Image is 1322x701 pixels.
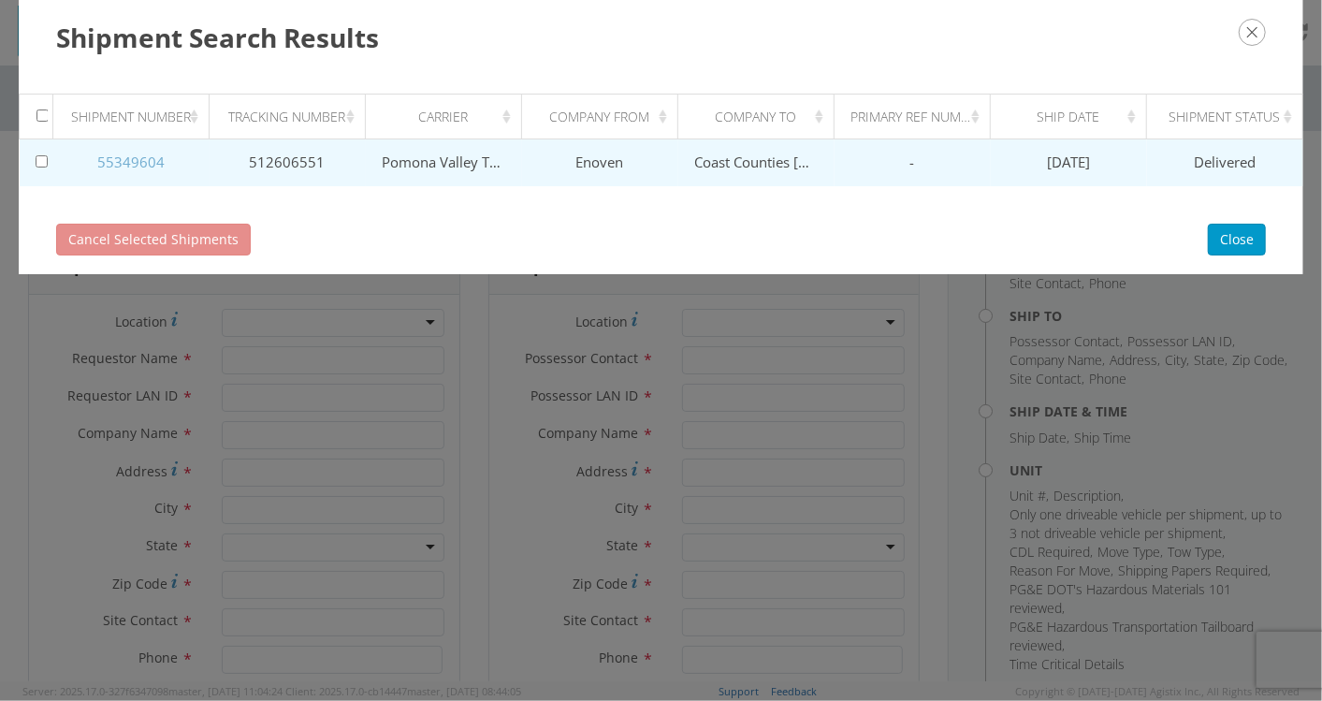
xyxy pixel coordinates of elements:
span: Delivered [1194,153,1256,171]
td: Enoven [522,139,678,186]
button: Close [1208,224,1266,256]
div: Ship Date [1008,108,1141,126]
div: Company From [539,108,673,126]
span: [DATE] [1047,153,1090,171]
a: 55349604 [97,153,165,171]
div: Shipment Status [1164,108,1298,126]
h3: Shipment Search Results [56,19,1266,56]
div: Primary Ref Number [851,108,985,126]
button: Cancel Selected Shipments [56,224,251,256]
div: Tracking Number [226,108,360,126]
td: - [835,139,991,186]
td: 512606551 [210,139,366,186]
div: Shipment Number [70,108,204,126]
div: Company To [695,108,829,126]
td: Coast Counties [GEOGRAPHIC_DATA] [678,139,835,186]
span: Cancel Selected Shipments [68,230,239,248]
td: Pomona Valley Towing [366,139,522,186]
div: Carrier [383,108,516,126]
